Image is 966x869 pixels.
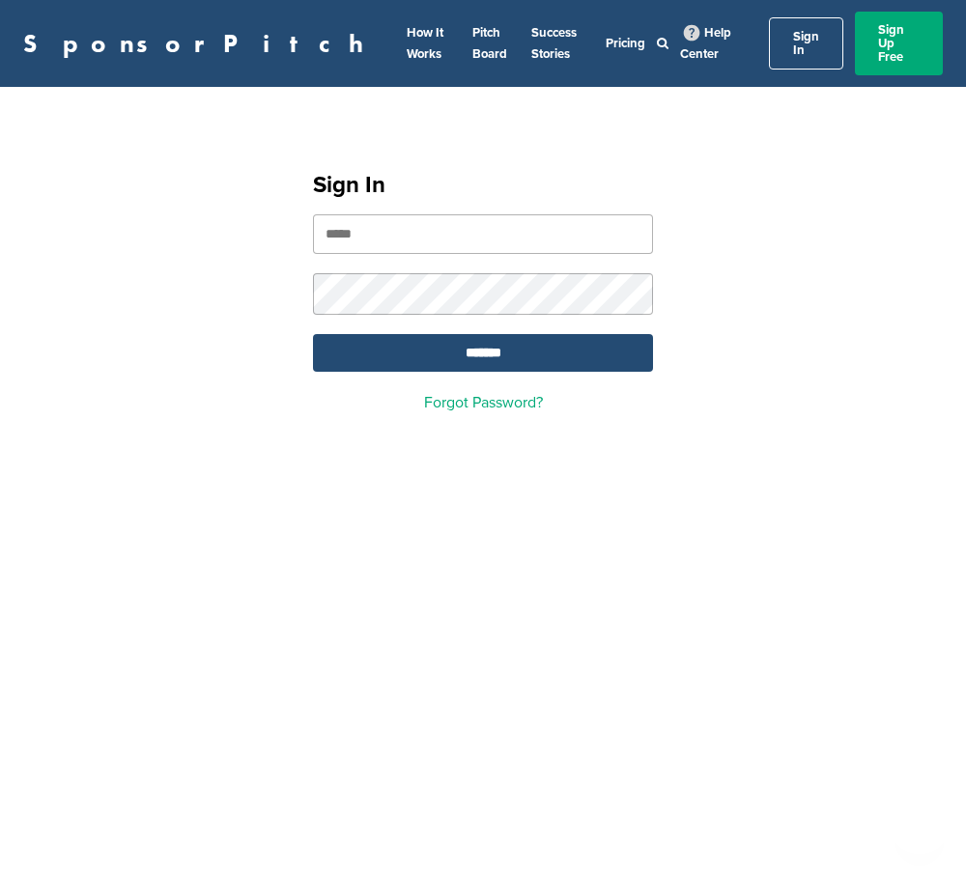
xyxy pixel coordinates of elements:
a: How It Works [407,25,443,62]
h1: Sign In [313,168,653,203]
a: Success Stories [531,25,577,62]
a: Sign In [769,17,843,70]
iframe: Button to launch messaging window [889,792,951,854]
a: Pricing [606,36,645,51]
a: Help Center [680,21,731,66]
a: Sign Up Free [855,12,943,75]
a: Pitch Board [472,25,507,62]
a: SponsorPitch [23,31,376,56]
a: Forgot Password? [424,393,543,412]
